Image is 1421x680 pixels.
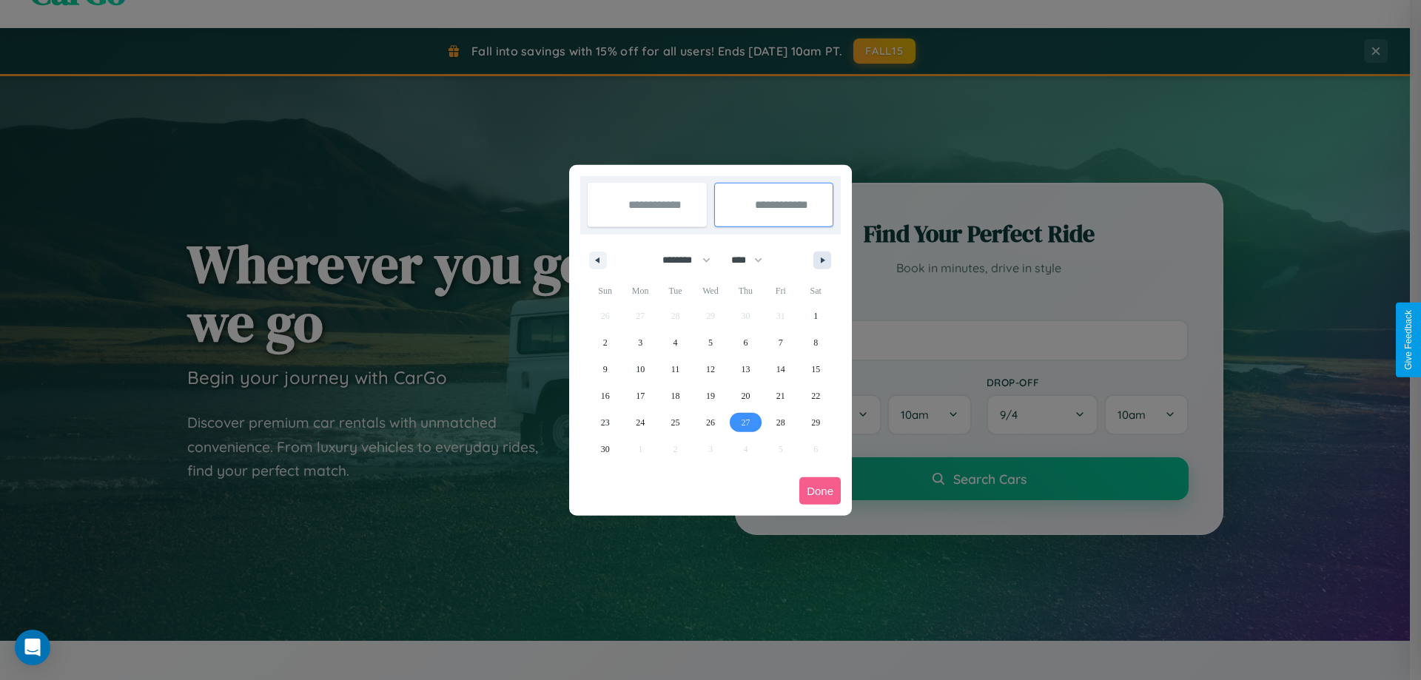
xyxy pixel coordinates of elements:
[763,356,798,383] button: 14
[728,329,763,356] button: 6
[706,356,715,383] span: 12
[622,329,657,356] button: 3
[658,356,693,383] button: 11
[728,409,763,436] button: 27
[779,329,783,356] span: 7
[601,409,610,436] span: 23
[708,329,713,356] span: 5
[693,356,728,383] button: 12
[622,279,657,303] span: Mon
[728,383,763,409] button: 20
[622,383,657,409] button: 17
[799,356,833,383] button: 15
[622,409,657,436] button: 24
[622,356,657,383] button: 10
[693,383,728,409] button: 19
[601,436,610,462] span: 30
[693,329,728,356] button: 5
[811,356,820,383] span: 15
[813,329,818,356] span: 8
[658,279,693,303] span: Tue
[799,329,833,356] button: 8
[603,329,608,356] span: 2
[15,630,50,665] div: Open Intercom Messenger
[741,356,750,383] span: 13
[671,383,680,409] span: 18
[763,409,798,436] button: 28
[763,383,798,409] button: 21
[636,409,645,436] span: 24
[799,477,841,505] button: Done
[588,436,622,462] button: 30
[728,279,763,303] span: Thu
[741,383,750,409] span: 20
[728,356,763,383] button: 13
[671,409,680,436] span: 25
[636,356,645,383] span: 10
[588,279,622,303] span: Sun
[811,383,820,409] span: 22
[658,329,693,356] button: 4
[763,279,798,303] span: Fri
[799,279,833,303] span: Sat
[799,409,833,436] button: 29
[693,409,728,436] button: 26
[588,383,622,409] button: 16
[636,383,645,409] span: 17
[1403,310,1414,370] div: Give Feedback
[776,383,785,409] span: 21
[799,383,833,409] button: 22
[741,409,750,436] span: 27
[776,409,785,436] span: 28
[588,409,622,436] button: 23
[776,356,785,383] span: 14
[706,409,715,436] span: 26
[603,356,608,383] span: 9
[658,409,693,436] button: 25
[763,329,798,356] button: 7
[658,383,693,409] button: 18
[588,329,622,356] button: 2
[799,303,833,329] button: 1
[743,329,748,356] span: 6
[601,383,610,409] span: 16
[638,329,642,356] span: 3
[588,356,622,383] button: 9
[671,356,680,383] span: 11
[706,383,715,409] span: 19
[673,329,678,356] span: 4
[813,303,818,329] span: 1
[693,279,728,303] span: Wed
[811,409,820,436] span: 29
